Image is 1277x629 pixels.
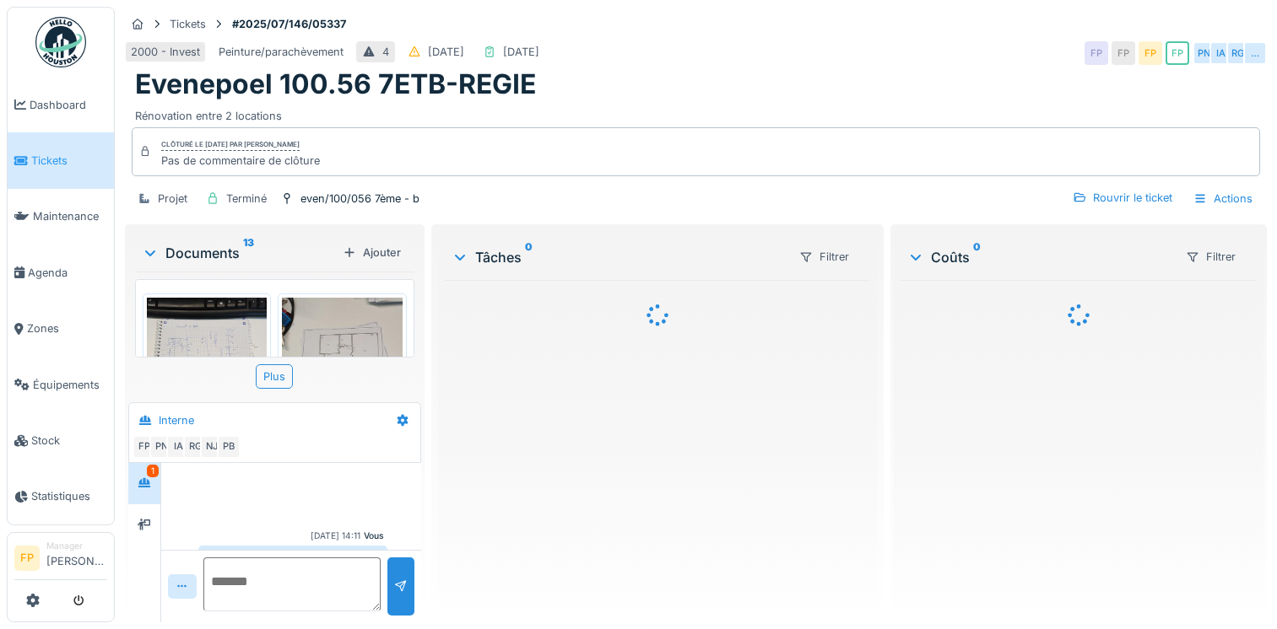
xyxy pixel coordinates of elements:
div: Clôturé le [DATE] par [PERSON_NAME] [161,139,300,151]
div: RG [183,435,207,459]
div: Filtrer [792,245,857,269]
a: Zones [8,301,114,357]
div: Tâches [452,247,785,267]
div: FP [1139,41,1162,65]
div: Documents [142,243,336,263]
span: Maintenance [33,208,107,224]
div: FP [133,435,156,459]
div: [DATE] 14:11 [311,530,360,542]
div: Coûts [907,247,1171,267]
span: Zones [27,320,107,336]
div: [DATE] [503,44,539,60]
sup: 13 [243,243,254,263]
div: Projet [158,191,187,207]
div: Pas de commentaire de clôture [161,153,320,169]
div: Rénovation entre 2 locations [135,101,1257,124]
a: Agenda [8,245,114,300]
div: Interne [159,412,194,428]
div: FP [1112,41,1135,65]
span: Tickets [31,153,107,169]
div: NJ [200,435,224,459]
div: PB [217,435,241,459]
div: PN [149,435,173,459]
a: Maintenance [8,189,114,245]
sup: 0 [973,247,981,267]
div: [DATE] [428,44,464,60]
img: fnpsjmdb5kp149f9020v9oikklrx [147,298,267,458]
div: 1 [147,465,159,477]
div: IA [166,435,190,459]
div: even/100/056 7ème - b [300,191,419,207]
a: Tickets [8,132,114,188]
a: Stock [8,412,114,468]
div: Ajouter [336,241,408,264]
a: Statistiques [8,469,114,524]
span: Dashboard [30,97,107,113]
div: Rouvrir le ticket [1066,186,1179,209]
div: Filtrer [1178,245,1243,269]
span: Stock [31,433,107,449]
span: Agenda [28,265,107,281]
a: Équipements [8,357,114,412]
div: FP [1166,41,1189,65]
div: FP [1085,41,1108,65]
a: FP Manager[PERSON_NAME] [14,540,107,580]
li: [PERSON_NAME] [46,540,107,576]
strong: #2025/07/146/05337 [225,16,353,32]
div: Manager [46,540,107,552]
li: FP [14,546,40,571]
h1: Evenepoel 100.56 7ETB-REGIE [135,68,536,100]
div: Vous [364,530,384,542]
div: … [1243,41,1267,65]
div: Actions [1186,186,1260,211]
sup: 0 [525,247,533,267]
div: Terminé [226,191,267,207]
img: 0b1n7ptfeycwuqisj7y5rwpwmbnl [282,298,402,458]
div: PN [1193,41,1216,65]
div: Tickets [170,16,206,32]
div: 2000 - Invest [131,44,200,60]
div: Peinture/parachèvement [219,44,344,60]
span: Équipements [33,377,107,393]
div: IA [1209,41,1233,65]
a: Dashboard [8,77,114,132]
span: Statistiques [31,488,107,504]
div: Plus [256,364,293,389]
div: RG [1226,41,1250,65]
img: Badge_color-CXgf-gQk.svg [35,17,86,67]
div: 4 [382,44,389,60]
